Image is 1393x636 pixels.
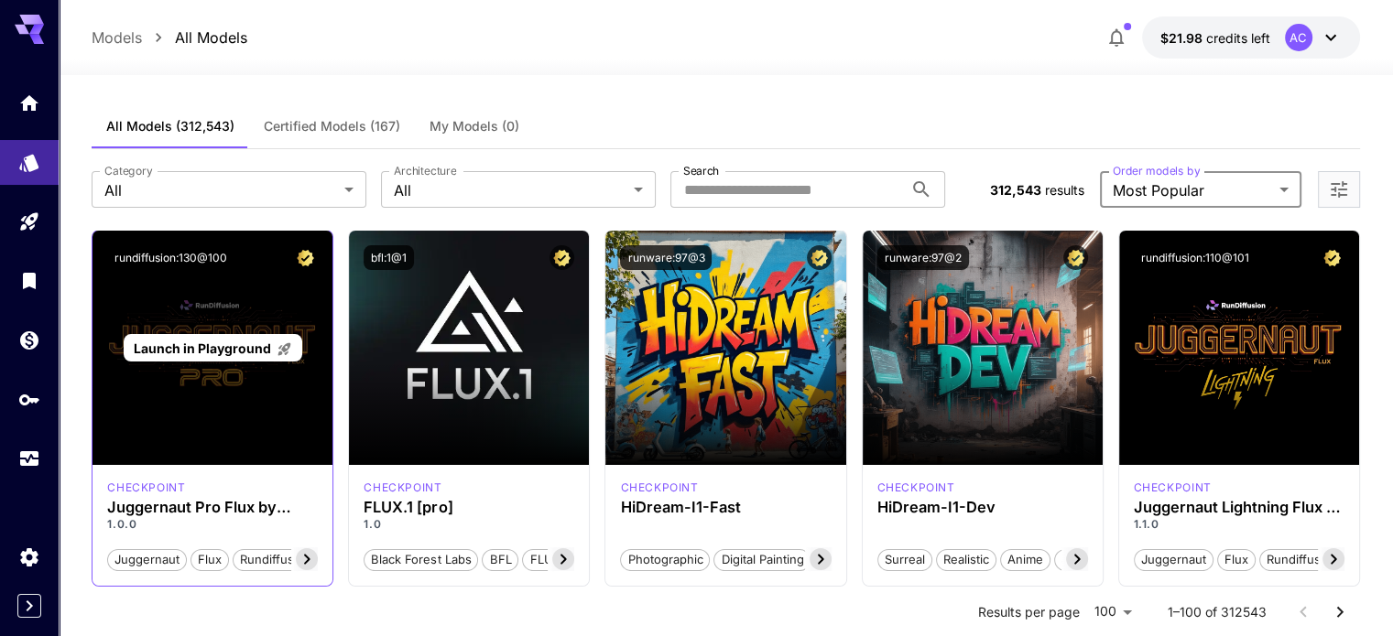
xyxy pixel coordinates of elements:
[937,551,996,569] span: Realistic
[1322,594,1358,631] button: Go to next page
[107,547,187,571] button: juggernaut
[18,92,40,114] div: Home
[364,245,414,270] button: bfl:1@1
[17,594,41,618] button: Expand sidebar
[877,499,1088,516] h3: HiDream-I1-Dev
[234,551,318,569] span: rundiffusion
[877,245,969,270] button: runware:97@2
[293,245,318,270] button: Certified Model – Vetted for best performance and includes a commercial license.
[878,551,931,569] span: Surreal
[989,182,1040,198] span: 312,543
[364,499,574,516] div: FLUX.1 [pro]
[191,551,228,569] span: flux
[1134,480,1212,496] div: FLUX.1 D
[1134,547,1213,571] button: juggernaut
[364,480,441,496] div: fluxpro
[1044,182,1083,198] span: results
[620,245,712,270] button: runware:97@3
[1055,551,1112,569] span: Stylized
[364,516,574,533] p: 1.0
[550,245,574,270] button: Certified Model – Vetted for best performance and includes a commercial license.
[1113,179,1272,201] span: Most Popular
[92,27,142,49] a: Models
[107,480,185,496] p: checkpoint
[190,547,229,571] button: flux
[877,480,955,496] p: checkpoint
[394,179,626,201] span: All
[18,388,40,411] div: API Keys
[978,603,1080,621] p: Results per page
[877,547,932,571] button: Surreal
[18,447,40,470] div: Usage
[365,551,477,569] span: Black Forest Labs
[107,480,185,496] div: FLUX.1 D
[1160,30,1206,46] span: $21.98
[1320,245,1344,270] button: Certified Model – Vetted for best performance and includes a commercial license.
[364,547,478,571] button: Black Forest Labs
[713,547,811,571] button: Digital Painting
[1113,163,1200,178] label: Order models by
[124,334,302,362] a: Launch in Playground
[807,245,832,270] button: Certified Model – Vetted for best performance and includes a commercial license.
[134,340,271,356] span: Launch in Playground
[104,163,153,178] label: Category
[106,118,234,135] span: All Models (312,543)
[714,551,810,569] span: Digital Painting
[175,27,247,49] a: All Models
[1087,598,1138,625] div: 100
[107,245,234,270] button: rundiffusion:130@100
[1142,16,1360,59] button: $21.9822AC
[1260,551,1344,569] span: rundiffusion
[620,499,831,516] h3: HiDream-I1-Fast
[1000,547,1050,571] button: Anime
[936,547,996,571] button: Realistic
[683,163,719,178] label: Search
[107,516,318,533] p: 1.0.0
[1134,480,1212,496] p: checkpoint
[621,551,709,569] span: Photographic
[430,118,519,135] span: My Models (0)
[92,27,247,49] nav: breadcrumb
[104,179,337,201] span: All
[620,480,698,496] p: checkpoint
[108,551,186,569] span: juggernaut
[483,551,517,569] span: BFL
[1218,551,1255,569] span: flux
[620,480,698,496] div: HiDream Fast
[1285,24,1312,51] div: AC
[522,547,607,571] button: FLUX.1 [pro]
[1160,28,1270,48] div: $21.9822
[264,118,400,135] span: Certified Models (167)
[1134,516,1344,533] p: 1.1.0
[1135,551,1213,569] span: juggernaut
[18,329,40,351] div: Wallet
[620,547,710,571] button: Photographic
[1259,547,1345,571] button: rundiffusion
[394,163,456,178] label: Architecture
[233,547,319,571] button: rundiffusion
[1328,178,1350,201] button: Open more filters
[1054,547,1113,571] button: Stylized
[1168,603,1267,621] p: 1–100 of 312543
[18,269,40,292] div: Library
[18,210,40,233] div: Playground
[1001,551,1050,569] span: Anime
[1217,547,1256,571] button: flux
[107,499,318,516] h3: Juggernaut Pro Flux by RunDiffusion
[1206,30,1270,46] span: credits left
[364,480,441,496] p: checkpoint
[877,480,955,496] div: HiDream Dev
[1063,245,1088,270] button: Certified Model – Vetted for best performance and includes a commercial license.
[18,146,40,168] div: Models
[18,545,40,568] div: Settings
[1134,245,1257,270] button: rundiffusion:110@101
[1134,499,1344,516] h3: Juggernaut Lightning Flux by RunDiffusion
[523,551,606,569] span: FLUX.1 [pro]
